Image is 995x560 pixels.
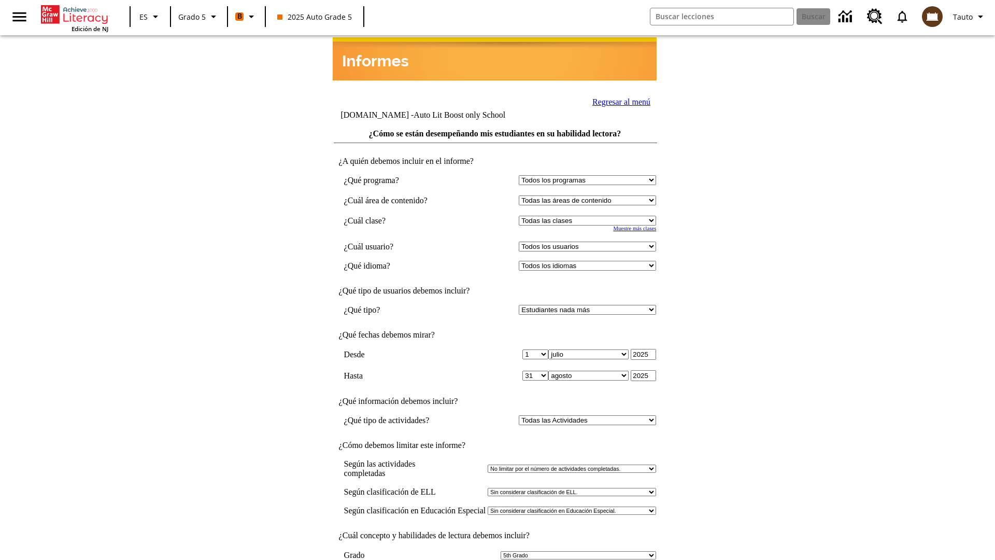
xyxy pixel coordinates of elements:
button: Lenguaje: ES, Selecciona un idioma [134,7,167,26]
button: Escoja un nuevo avatar [916,3,949,30]
td: ¿Qué información debemos incluir? [334,397,657,406]
td: ¿Qué tipo de usuarios debemos incluir? [334,286,657,296]
td: ¿Qué programa? [344,175,461,185]
button: Abrir el menú lateral [4,2,35,32]
span: 2025 Auto Grade 5 [277,11,352,22]
span: Edición de NJ [72,25,108,33]
td: Según clasificación de ELL [344,487,486,497]
td: ¿A quién debemos incluir en el informe? [334,157,657,166]
td: [DOMAIN_NAME] - [340,110,531,120]
td: Hasta [344,370,461,381]
td: ¿Qué tipo de actividades? [344,415,461,425]
a: Centro de recursos, Se abrirá en una pestaña nueva. [861,3,889,31]
input: Buscar campo [650,8,793,25]
a: Notificaciones [889,3,916,30]
span: B [237,10,242,23]
nobr: Auto Lit Boost only School [414,110,505,119]
a: Muestre más clases [613,226,656,231]
img: avatar image [922,6,943,27]
button: Boost El color de la clase es anaranjado. Cambiar el color de la clase. [231,7,262,26]
td: Grado [344,551,381,560]
td: Según las actividades completadas [344,459,486,478]
a: Centro de información [832,3,861,31]
img: header [333,37,657,80]
button: Grado: Grado 5, Elige un grado [174,7,224,26]
span: Tauto [953,11,973,22]
td: ¿Cuál concepto y habilidades de lectura debemos incluir? [334,531,657,540]
td: Desde [344,349,461,360]
a: Regresar al menú [592,97,650,106]
div: Portada [41,3,108,33]
td: ¿Cuál usuario? [344,242,461,251]
td: ¿Qué fechas debemos mirar? [334,330,657,340]
td: ¿Cuál clase? [344,216,461,226]
td: ¿Qué idioma? [344,261,461,271]
td: ¿Qué tipo? [344,305,461,315]
span: ES [139,11,148,22]
button: Perfil/Configuración [949,7,991,26]
span: Grado 5 [178,11,206,22]
nobr: ¿Cuál área de contenido? [344,196,428,205]
td: ¿Cómo debemos limitar este informe? [334,441,657,450]
td: Según clasificación en Educación Especial [344,506,486,515]
a: ¿Cómo se están desempeñando mis estudiantes en su habilidad lectora? [369,129,621,138]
